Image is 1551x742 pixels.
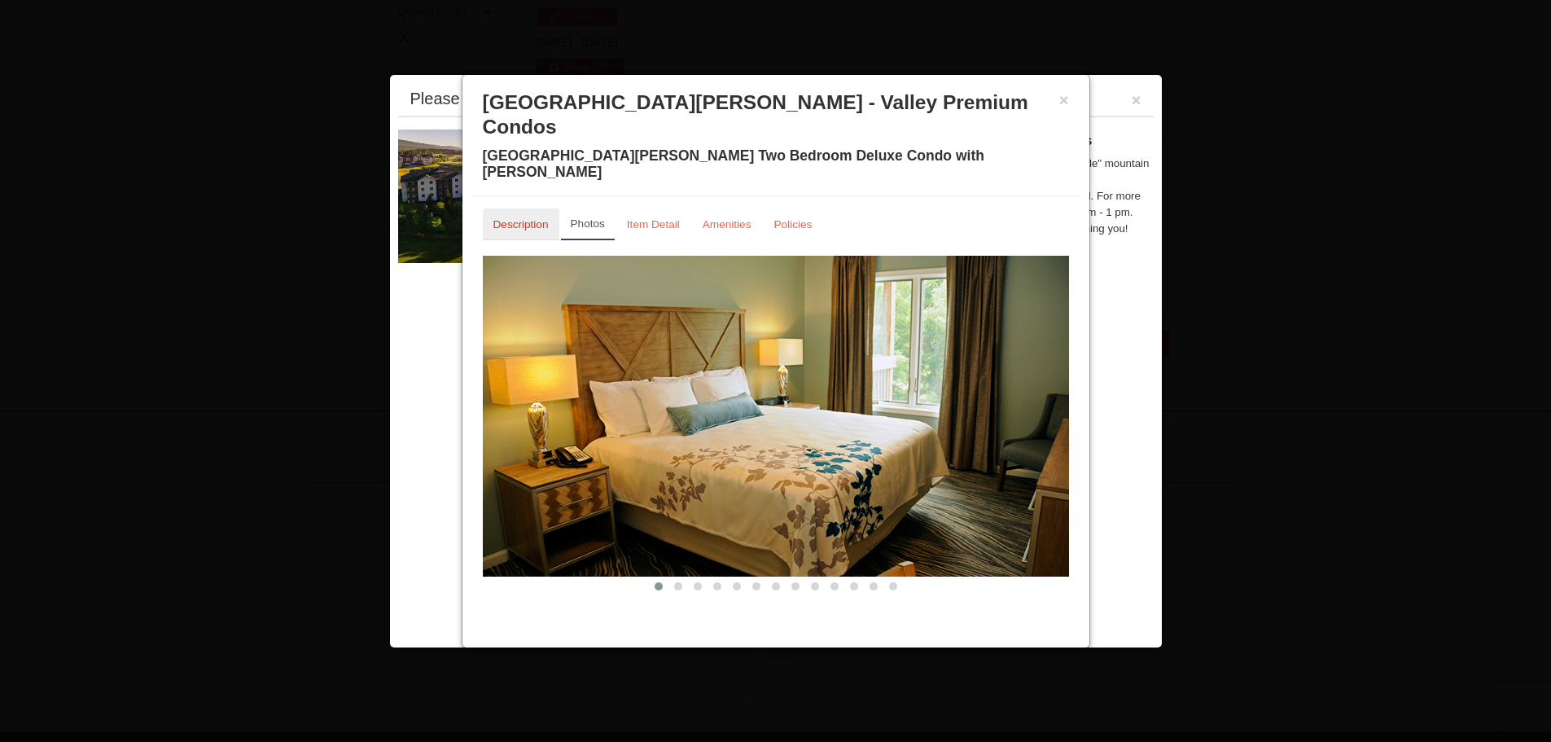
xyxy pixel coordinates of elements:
small: Photos [571,217,605,230]
small: Amenities [703,218,751,231]
button: × [1059,92,1069,108]
h3: [GEOGRAPHIC_DATA][PERSON_NAME] - Valley Premium Condos [483,90,1069,139]
img: 19219041-4-ec11c166.jpg [398,130,642,263]
a: Item Detail [616,209,690,240]
button: × [1132,92,1141,108]
div: Please make your package selection: [410,90,680,107]
small: Description [493,218,549,231]
a: Description [483,209,559,240]
a: Photos [561,209,615,240]
a: Policies [763,209,822,240]
small: Item Detail [627,218,680,231]
img: 18876286-137-863bd0ca.jpg [483,256,1069,577]
h4: [GEOGRAPHIC_DATA][PERSON_NAME] Two Bedroom Deluxe Condo with [PERSON_NAME] [483,147,1069,180]
a: Amenities [692,209,762,240]
small: Policies [773,218,812,231]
